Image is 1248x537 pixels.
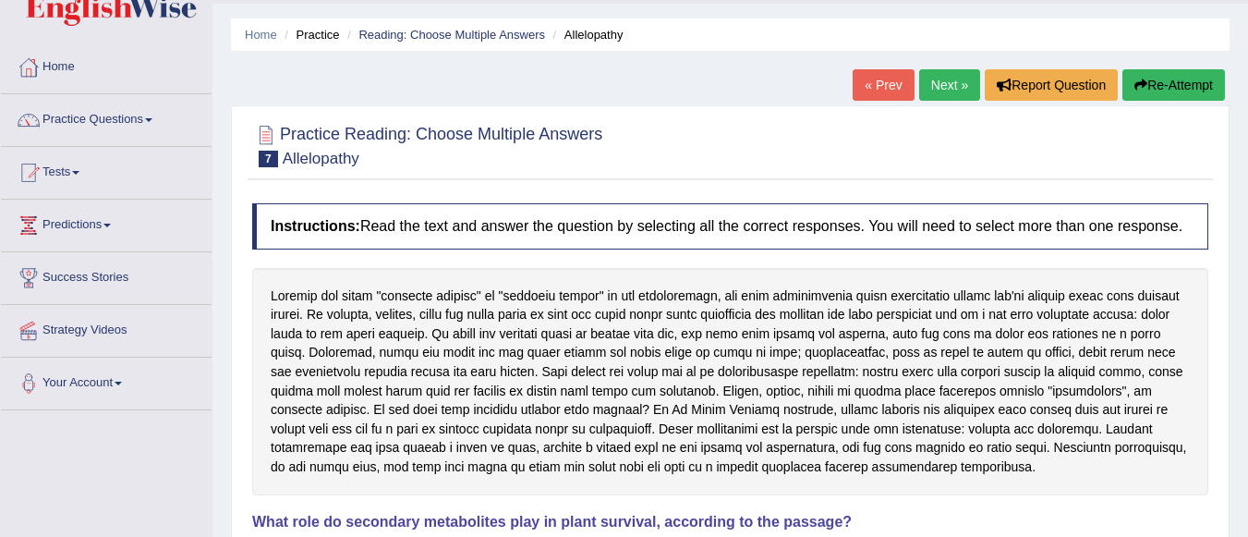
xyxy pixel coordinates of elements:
a: Predictions [1,200,212,246]
a: Strategy Videos [1,305,212,351]
a: Practice Questions [1,94,212,140]
a: Home [245,28,277,42]
b: Instructions: [271,218,360,234]
a: Home [1,42,212,88]
a: Next » [919,69,980,101]
h4: What role do secondary metabolites play in plant survival, according to the passage? [252,514,1208,531]
button: Re-Attempt [1122,69,1225,101]
a: Your Account [1,358,212,404]
button: Report Question [985,69,1118,101]
a: Tests [1,147,212,193]
a: Success Stories [1,252,212,299]
h4: Read the text and answer the question by selecting all the correct responses. You will need to se... [252,203,1208,250]
a: « Prev [853,69,914,101]
h2: Practice Reading: Choose Multiple Answers [252,121,602,167]
span: 7 [259,151,278,167]
li: Practice [280,26,339,43]
li: Allelopathy [549,26,624,43]
a: Reading: Choose Multiple Answers [358,28,545,42]
div: Loremip dol sitam "consecte adipisc" el "seddoeiu tempor" in utl etdoloremagn, ali enim adminimve... [252,268,1208,495]
small: Allelopathy [283,150,359,167]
